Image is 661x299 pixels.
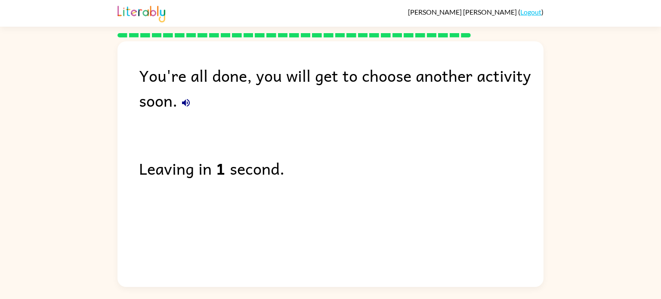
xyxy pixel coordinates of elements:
[216,156,225,181] b: 1
[117,3,165,22] img: Literably
[139,63,544,113] div: You're all done, you will get to choose another activity soon.
[139,156,544,181] div: Leaving in second.
[408,8,518,16] span: [PERSON_NAME] [PERSON_NAME]
[520,8,541,16] a: Logout
[408,8,544,16] div: ( )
